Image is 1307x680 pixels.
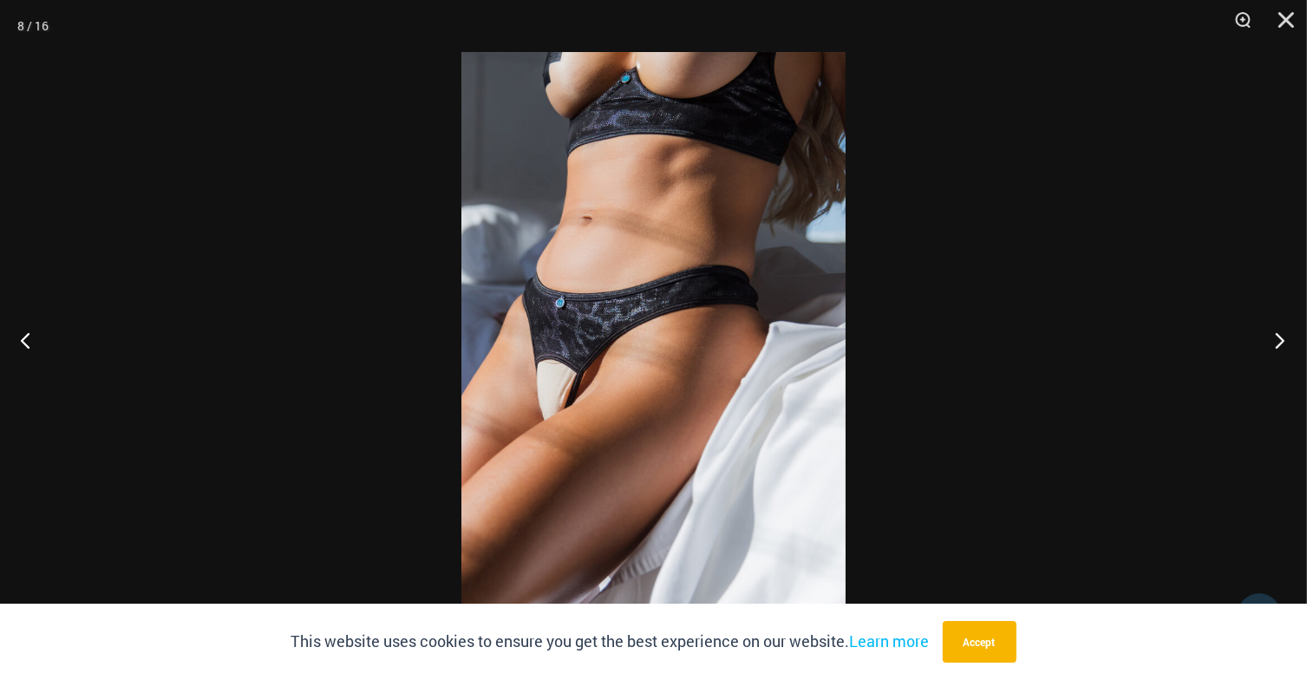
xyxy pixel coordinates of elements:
[943,621,1016,663] button: Accept
[461,52,846,628] img: Nights Fall Silver Leopard 1036 Bra 6046 Thong 07
[1242,297,1307,383] button: Next
[850,631,930,651] a: Learn more
[17,13,49,39] div: 8 / 16
[291,629,930,655] p: This website uses cookies to ensure you get the best experience on our website.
